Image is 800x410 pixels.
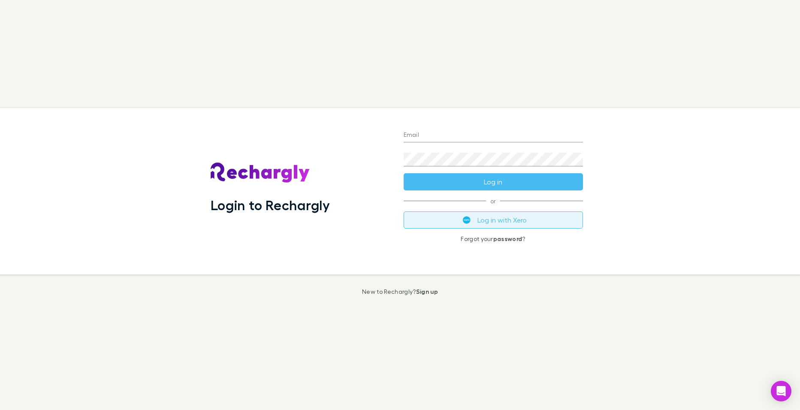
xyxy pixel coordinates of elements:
[211,163,310,183] img: Rechargly's Logo
[362,288,438,295] p: New to Rechargly?
[404,173,583,190] button: Log in
[493,235,522,242] a: password
[463,216,471,224] img: Xero's logo
[404,211,583,229] button: Log in with Xero
[771,381,791,401] div: Open Intercom Messenger
[404,235,583,242] p: Forgot your ?
[416,288,438,295] a: Sign up
[211,197,330,213] h1: Login to Rechargly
